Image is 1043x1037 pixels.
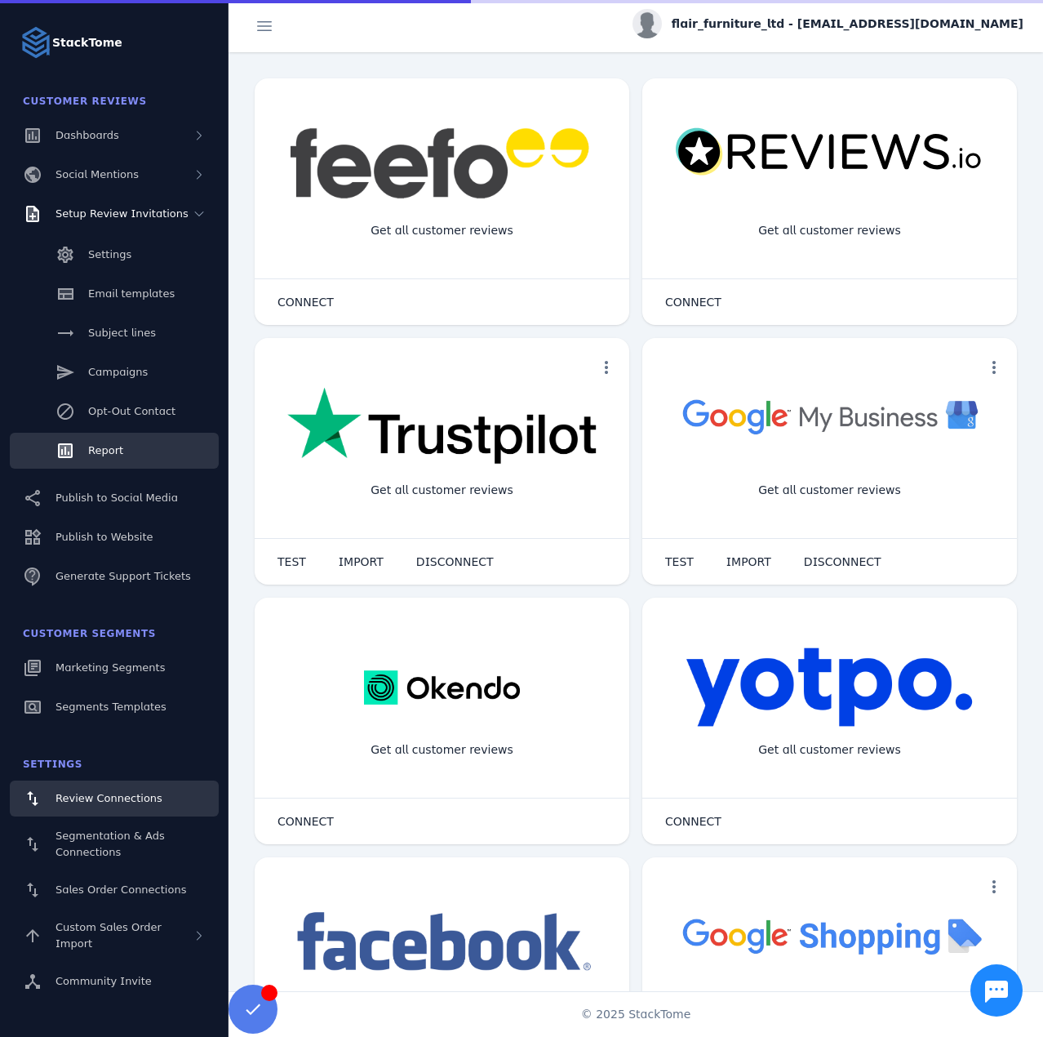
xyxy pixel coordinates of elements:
span: Opt-Out Contact [88,405,175,417]
strong: StackTome [52,34,122,51]
span: Generate Support Tickets [55,570,191,582]
span: Publish to Website [55,531,153,543]
span: CONNECT [277,296,334,308]
span: Community Invite [55,975,152,987]
button: DISCONNECT [400,545,510,578]
span: Settings [23,759,82,770]
img: yotpo.png [686,647,974,728]
a: Marketing Segments [10,650,219,686]
span: Publish to Social Media [55,492,178,504]
button: TEST [649,545,710,578]
img: trustpilot.png [287,387,597,467]
a: Email templates [10,276,219,312]
span: IMPORT [726,556,771,567]
div: Get all customer reviews [357,209,526,252]
button: DISCONNECT [788,545,898,578]
span: CONNECT [665,296,721,308]
button: IMPORT [710,545,788,578]
a: Opt-Out Contact [10,394,219,429]
img: googleshopping.png [675,906,984,964]
button: CONNECT [649,805,738,838]
span: Segments Templates [55,701,166,713]
a: Report [10,433,219,469]
span: Setup Review Invitations [55,207,189,220]
span: DISCONNECT [416,556,494,567]
button: CONNECT [649,286,738,318]
span: TEST [665,556,694,567]
button: CONNECT [261,286,350,318]
a: Segments Templates [10,689,219,725]
button: more [590,351,623,384]
a: Settings [10,237,219,273]
a: Publish to Website [10,519,219,555]
img: profile.jpg [632,9,662,38]
span: IMPORT [339,556,384,567]
button: CONNECT [261,805,350,838]
span: Marketing Segments [55,661,165,674]
span: TEST [277,556,306,567]
span: Dashboards [55,129,119,141]
div: Get all customer reviews [745,209,914,252]
div: Get all customer reviews [357,728,526,772]
a: Generate Support Tickets [10,559,219,594]
a: Segmentation & Ads Connections [10,820,219,869]
span: flair_furniture_ltd - [EMAIL_ADDRESS][DOMAIN_NAME] [672,16,1023,33]
span: Review Connections [55,792,162,804]
a: Campaigns [10,354,219,390]
a: Review Connections [10,781,219,817]
span: Subject lines [88,327,156,339]
div: Import Products from Google [733,988,925,1031]
div: Get all customer reviews [357,469,526,512]
span: Custom Sales Order Import [55,921,162,950]
div: Get all customer reviews [745,469,914,512]
img: feefo.png [287,127,597,199]
span: Email templates [88,287,175,300]
span: Segmentation & Ads Connections [55,830,165,858]
img: reviewsio.svg [675,127,984,177]
span: Settings [88,248,131,260]
span: Sales Order Connections [55,883,186,896]
img: facebook.png [287,906,597,979]
span: Campaigns [88,366,148,378]
span: Report [88,444,123,456]
span: Customer Reviews [23,96,147,107]
button: TEST [261,545,322,578]
div: Get all customer reviews [745,728,914,772]
span: © 2025 StackTome [581,1006,691,1023]
span: CONNECT [277,816,334,827]
button: flair_furniture_ltd - [EMAIL_ADDRESS][DOMAIN_NAME] [632,9,1023,38]
img: googlebusiness.png [675,387,984,445]
button: IMPORT [322,545,400,578]
a: Sales Order Connections [10,872,219,908]
button: more [978,870,1010,903]
span: CONNECT [665,816,721,827]
a: Subject lines [10,315,219,351]
img: Logo image [20,26,52,59]
button: more [978,351,1010,384]
span: DISCONNECT [804,556,881,567]
span: Customer Segments [23,628,156,639]
span: Social Mentions [55,168,139,180]
a: Community Invite [10,964,219,999]
img: okendo.webp [364,647,520,728]
a: Publish to Social Media [10,480,219,516]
